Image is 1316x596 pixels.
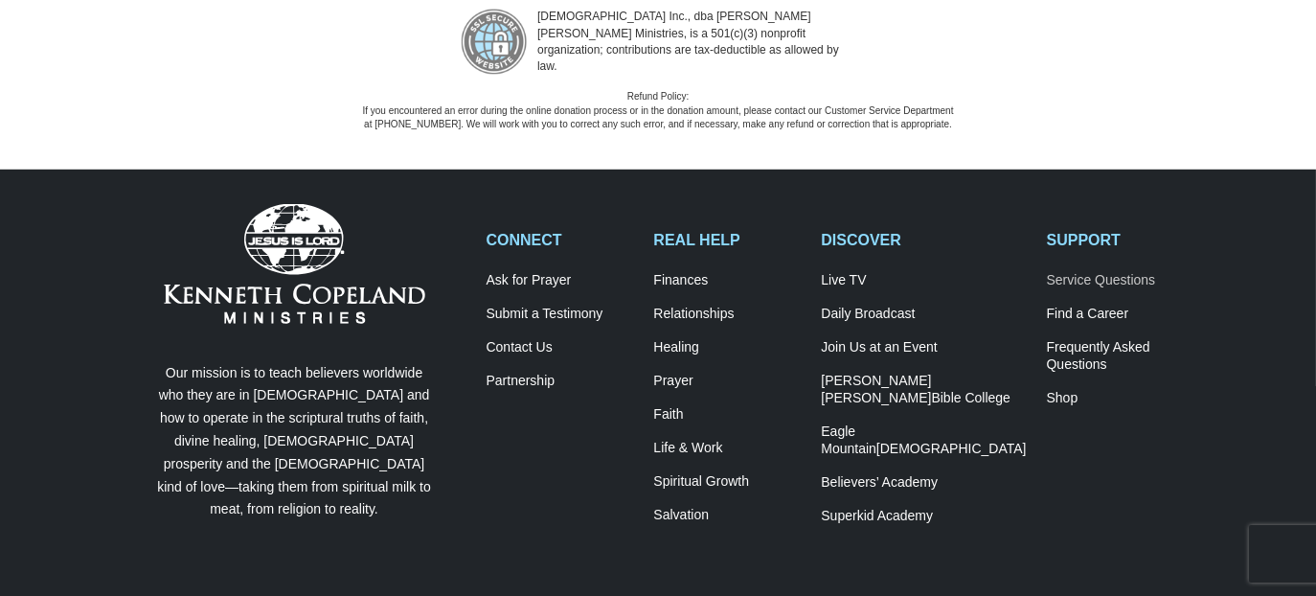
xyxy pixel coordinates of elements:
a: Prayer [653,373,801,390]
a: Life & Work [653,440,801,457]
a: Contact Us [487,339,634,356]
a: Superkid Academy [821,508,1026,525]
a: Believers’ Academy [821,474,1026,492]
a: Ask for Prayer [487,272,634,289]
a: [PERSON_NAME] [PERSON_NAME]Bible College [821,373,1026,407]
a: Frequently AskedQuestions [1047,339,1194,374]
span: Bible College [931,390,1010,405]
a: Faith [653,406,801,424]
a: Service Questions [1047,272,1194,289]
a: Submit a Testimony [487,306,634,323]
h2: REAL HELP [653,231,801,249]
h2: CONNECT [487,231,634,249]
h2: SUPPORT [1047,231,1194,249]
p: Refund Policy: If you encountered an error during the online donation process or in the donation ... [361,90,955,131]
a: Shop [1047,390,1194,407]
h2: DISCOVER [821,231,1026,249]
a: Join Us at an Event [821,339,1026,356]
a: Finances [653,272,801,289]
span: [DEMOGRAPHIC_DATA] [876,441,1027,456]
a: Spiritual Growth [653,473,801,491]
img: Kenneth Copeland Ministries [164,204,425,323]
p: Our mission is to teach believers worldwide who they are in [DEMOGRAPHIC_DATA] and how to operate... [153,362,436,522]
a: Find a Career [1047,306,1194,323]
a: Daily Broadcast [821,306,1026,323]
p: [DEMOGRAPHIC_DATA] Inc., dba [PERSON_NAME] [PERSON_NAME] Ministries, is a 501(c)(3) nonprofit org... [528,9,855,76]
a: Partnership [487,373,634,390]
a: Eagle Mountain[DEMOGRAPHIC_DATA] [821,424,1026,458]
a: Healing [653,339,801,356]
a: Salvation [653,507,801,524]
a: Relationships [653,306,801,323]
img: refund-policy [461,9,528,76]
a: Live TV [821,272,1026,289]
